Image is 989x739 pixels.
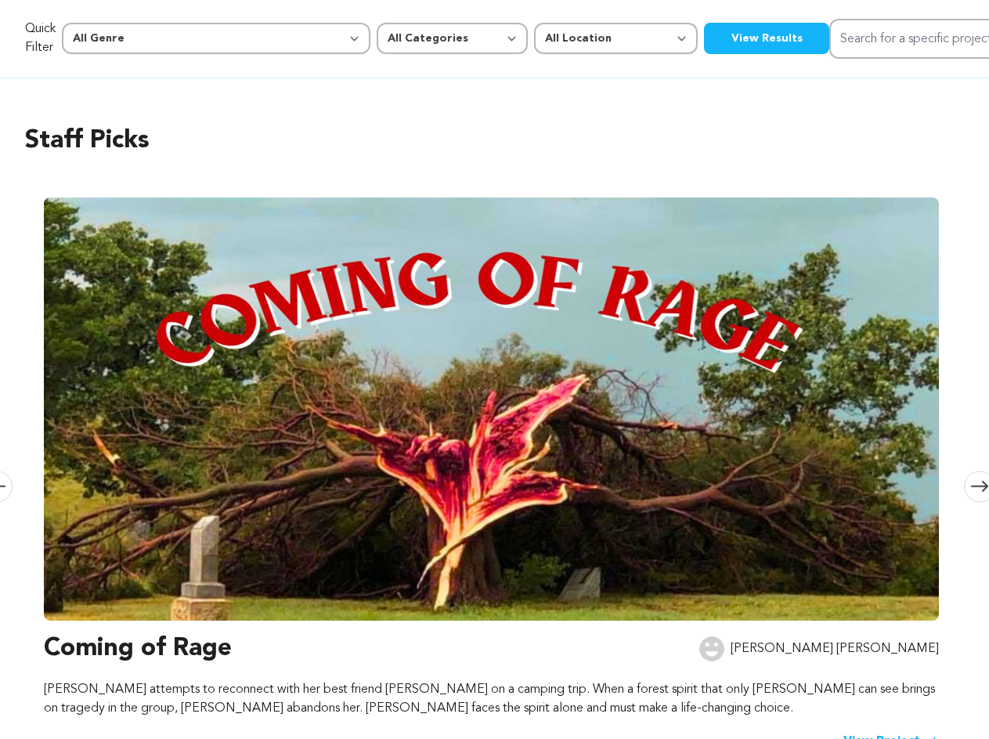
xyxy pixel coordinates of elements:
[44,630,232,668] h3: Coming of Rage
[731,639,939,658] p: [PERSON_NAME] [PERSON_NAME]
[44,197,939,621] img: Coming of Rage image
[44,680,939,718] p: [PERSON_NAME] attempts to reconnect with her best friend [PERSON_NAME] on a camping trip. When a ...
[704,23,829,54] button: View Results
[25,122,964,160] h2: Staff Picks
[699,636,724,661] img: user.png
[25,20,56,57] p: Quick Filter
